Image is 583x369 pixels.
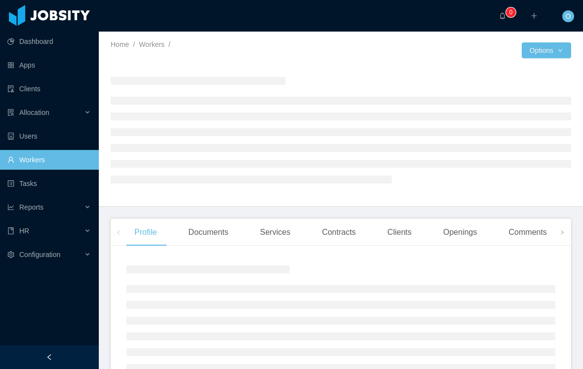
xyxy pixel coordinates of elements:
a: Home [111,40,129,48]
i: icon: right [560,230,565,235]
span: HR [19,227,29,235]
span: Reports [19,203,43,211]
div: Profile [126,219,165,246]
div: Contracts [314,219,364,246]
i: icon: bell [499,12,506,19]
i: icon: book [7,227,14,234]
i: icon: setting [7,251,14,258]
sup: 0 [506,7,516,17]
span: O [566,10,571,22]
span: Configuration [19,251,60,258]
div: Documents [180,219,236,246]
a: icon: pie-chartDashboard [7,32,91,51]
div: Comments [501,219,555,246]
div: Services [252,219,298,246]
a: icon: userWorkers [7,150,91,170]
a: icon: robotUsers [7,126,91,146]
div: Clients [379,219,419,246]
a: icon: auditClients [7,79,91,99]
div: Openings [435,219,485,246]
a: Workers [139,40,165,48]
i: icon: plus [531,12,538,19]
a: icon: profileTasks [7,174,91,193]
button: Optionsicon: down [522,42,571,58]
i: icon: left [116,230,121,235]
a: icon: appstoreApps [7,55,91,75]
span: Allocation [19,109,49,116]
span: / [168,40,170,48]
span: / [133,40,135,48]
i: icon: solution [7,109,14,116]
i: icon: line-chart [7,204,14,211]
